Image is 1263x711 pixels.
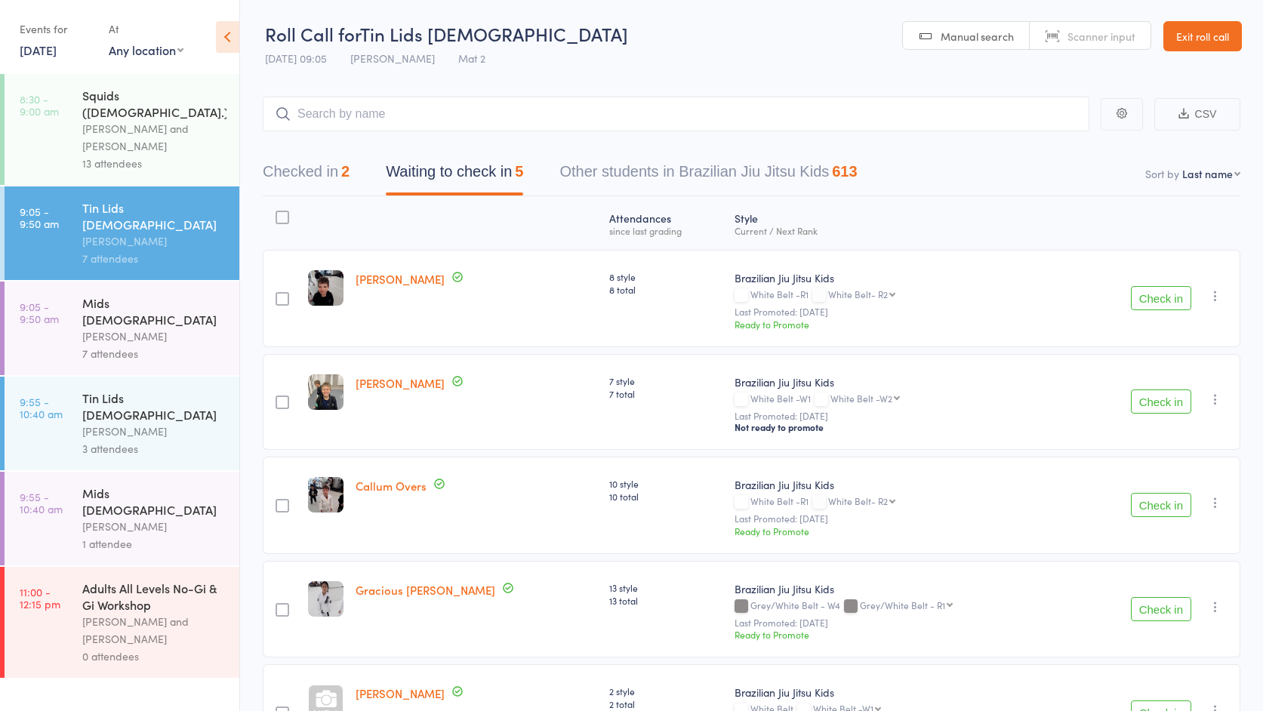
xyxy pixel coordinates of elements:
[609,387,722,400] span: 7 total
[20,300,59,325] time: 9:05 - 9:50 am
[729,203,1069,243] div: Style
[82,485,226,518] div: Mids [DEMOGRAPHIC_DATA]
[735,411,1063,421] small: Last Promoted: [DATE]
[82,199,226,232] div: Tin Lids [DEMOGRAPHIC_DATA]
[360,21,628,46] span: Tin Lids [DEMOGRAPHIC_DATA]
[82,389,226,423] div: Tin Lids [DEMOGRAPHIC_DATA]
[735,477,1063,492] div: Brazilian Jiu Jitsu Kids
[603,203,729,243] div: Atten­dances
[5,377,239,470] a: 9:55 -10:40 amTin Lids [DEMOGRAPHIC_DATA][PERSON_NAME]3 attendees
[1154,98,1240,131] button: CSV
[609,685,722,697] span: 2 style
[20,396,63,420] time: 9:55 - 10:40 am
[735,685,1063,700] div: Brazilian Jiu Jitsu Kids
[82,580,226,613] div: Adults All Levels No-Gi & Gi Workshop
[830,393,892,403] div: White Belt -W2
[735,393,1063,406] div: White Belt -W1
[386,155,523,195] button: Waiting to check in5
[609,594,722,607] span: 13 total
[1163,21,1242,51] a: Exit roll call
[20,93,59,117] time: 8:30 - 9:00 am
[941,29,1014,44] span: Manual search
[735,226,1063,235] div: Current / Next Rank
[356,375,445,391] a: [PERSON_NAME]
[341,163,350,180] div: 2
[1145,166,1179,181] label: Sort by
[609,226,722,235] div: since last grading
[82,345,226,362] div: 7 attendees
[609,477,722,490] span: 10 style
[1131,389,1191,414] button: Check in
[20,205,59,229] time: 9:05 - 9:50 am
[263,155,350,195] button: Checked in2
[82,120,226,155] div: [PERSON_NAME] and [PERSON_NAME]
[356,582,495,598] a: Gracious [PERSON_NAME]
[5,282,239,375] a: 9:05 -9:50 amMids [DEMOGRAPHIC_DATA][PERSON_NAME]7 attendees
[20,17,94,42] div: Events for
[735,421,1063,433] div: Not ready to promote
[82,87,226,120] div: Squids ([DEMOGRAPHIC_DATA].)
[265,21,360,46] span: Roll Call for
[828,289,888,299] div: White Belt- R2
[735,270,1063,285] div: Brazilian Jiu Jitsu Kids
[82,328,226,345] div: [PERSON_NAME]
[735,318,1063,331] div: Ready to Promote
[5,74,239,185] a: 8:30 -9:00 amSquids ([DEMOGRAPHIC_DATA].)[PERSON_NAME] and [PERSON_NAME]13 attendees
[82,440,226,457] div: 3 attendees
[308,581,343,617] img: image1681513409.png
[609,490,722,503] span: 10 total
[308,270,343,306] img: image1718498193.png
[82,250,226,267] div: 7 attendees
[559,155,857,195] button: Other students in Brazilian Jiu Jitsu Kids613
[350,51,435,66] span: [PERSON_NAME]
[82,232,226,250] div: [PERSON_NAME]
[356,685,445,701] a: [PERSON_NAME]
[265,51,327,66] span: [DATE] 09:05
[20,586,60,610] time: 11:00 - 12:15 pm
[609,581,722,594] span: 13 style
[356,478,427,494] a: Callum Overs
[515,163,523,180] div: 5
[1067,29,1135,44] span: Scanner input
[735,525,1063,537] div: Ready to Promote
[609,270,722,283] span: 8 style
[609,697,722,710] span: 2 total
[82,423,226,440] div: [PERSON_NAME]
[5,186,239,280] a: 9:05 -9:50 amTin Lids [DEMOGRAPHIC_DATA][PERSON_NAME]7 attendees
[82,648,226,665] div: 0 attendees
[82,535,226,552] div: 1 attendee
[82,518,226,535] div: [PERSON_NAME]
[735,289,1063,302] div: White Belt -R1
[735,374,1063,389] div: Brazilian Jiu Jitsu Kids
[356,271,445,287] a: [PERSON_NAME]
[1131,493,1191,517] button: Check in
[735,306,1063,317] small: Last Promoted: [DATE]
[735,581,1063,596] div: Brazilian Jiu Jitsu Kids
[832,163,857,180] div: 613
[458,51,485,66] span: Mat 2
[735,628,1063,641] div: Ready to Promote
[735,600,1063,613] div: Grey/White Belt - W4
[82,613,226,648] div: [PERSON_NAME] and [PERSON_NAME]
[308,477,343,512] img: image1718498176.png
[1131,286,1191,310] button: Check in
[82,155,226,172] div: 13 attendees
[82,294,226,328] div: Mids [DEMOGRAPHIC_DATA]
[308,374,343,410] img: image1751437352.png
[5,567,239,678] a: 11:00 -12:15 pmAdults All Levels No-Gi & Gi Workshop[PERSON_NAME] and [PERSON_NAME]0 attendees
[735,496,1063,509] div: White Belt -R1
[1131,597,1191,621] button: Check in
[860,600,945,610] div: Grey/White Belt - R1
[609,374,722,387] span: 7 style
[735,513,1063,524] small: Last Promoted: [DATE]
[263,97,1089,131] input: Search by name
[5,472,239,565] a: 9:55 -10:40 amMids [DEMOGRAPHIC_DATA][PERSON_NAME]1 attendee
[735,617,1063,628] small: Last Promoted: [DATE]
[609,283,722,296] span: 8 total
[1182,166,1233,181] div: Last name
[20,491,63,515] time: 9:55 - 10:40 am
[109,42,183,58] div: Any location
[109,17,183,42] div: At
[20,42,57,58] a: [DATE]
[828,496,888,506] div: White Belt- R2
